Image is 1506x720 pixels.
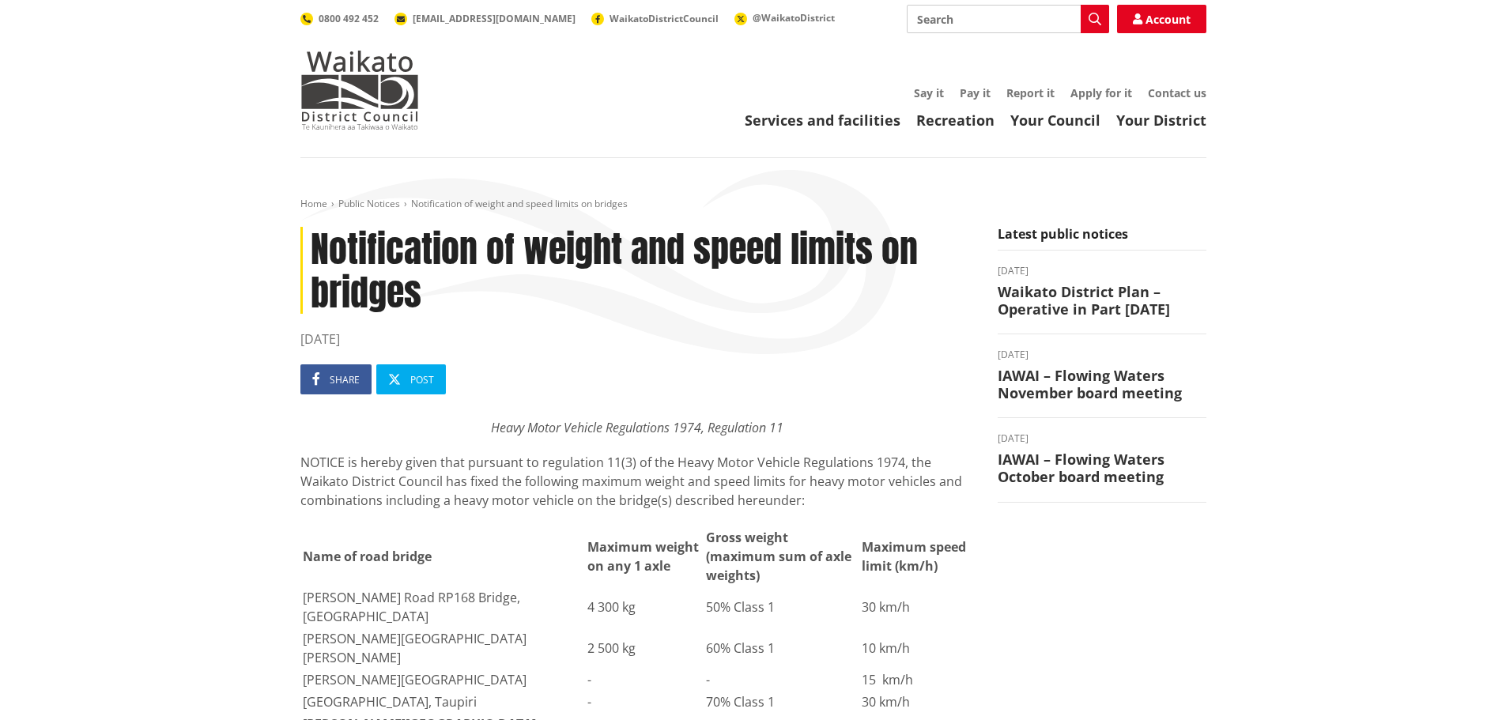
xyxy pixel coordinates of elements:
[302,692,586,712] td: [GEOGRAPHIC_DATA], Taupiri
[734,11,835,25] a: @WaikatoDistrict
[300,198,1206,211] nav: breadcrumb
[376,364,446,394] a: Post
[302,587,586,627] td: [PERSON_NAME] Road RP168 Bridge, [GEOGRAPHIC_DATA]
[300,227,974,314] h1: Notification of weight and speed limits on bridges
[914,85,944,100] a: Say it
[302,669,586,690] td: [PERSON_NAME][GEOGRAPHIC_DATA]
[861,669,972,690] td: 15 km/h
[587,527,704,586] th: Maximum weight on any 1 axle
[587,669,704,690] td: -
[960,85,991,100] a: Pay it
[916,111,995,130] a: Recreation
[907,5,1109,33] input: Search input
[587,692,704,712] td: -
[1070,85,1132,100] a: Apply for it
[1010,111,1100,130] a: Your Council
[587,628,704,668] td: 2 500 kg
[300,51,419,130] img: Waikato District Council - Te Kaunihera aa Takiwaa o Waikato
[745,111,900,130] a: Services and facilities
[998,350,1206,401] a: [DATE] IAWAI – Flowing Waters November board meeting
[300,197,327,210] a: Home
[302,527,586,586] th: Name of road bridge
[300,12,379,25] a: 0800 492 452
[300,453,974,510] p: NOTICE is hereby given that pursuant to regulation 11(3) of the Heavy Motor Vehicle Regulations 1...
[998,266,1206,318] a: [DATE] Waikato District Plan – Operative in Part [DATE]
[1148,85,1206,100] a: Contact us
[998,434,1206,443] time: [DATE]
[705,628,859,668] td: 60% Class 1
[338,197,400,210] a: Public Notices
[300,330,974,349] time: [DATE]
[861,692,972,712] td: 30 km/h
[998,434,1206,485] a: [DATE] IAWAI – Flowing Waters October board meeting
[302,628,586,668] td: [PERSON_NAME][GEOGRAPHIC_DATA][PERSON_NAME]
[705,692,859,712] td: 70% Class 1
[753,11,835,25] span: @WaikatoDistrict
[1006,85,1055,100] a: Report it
[300,364,372,394] a: Share
[411,197,628,210] span: Notification of weight and speed limits on bridges
[705,587,859,627] td: 50% Class 1
[861,587,972,627] td: 30 km/h
[610,12,719,25] span: WaikatoDistrictCouncil
[410,373,434,386] span: Post
[591,12,719,25] a: WaikatoDistrictCouncil
[587,587,704,627] td: 4 300 kg
[998,284,1206,318] h3: Waikato District Plan – Operative in Part [DATE]
[861,628,972,668] td: 10 km/h
[413,12,576,25] span: [EMAIL_ADDRESS][DOMAIN_NAME]
[394,12,576,25] a: [EMAIL_ADDRESS][DOMAIN_NAME]
[998,350,1206,360] time: [DATE]
[319,12,379,25] span: 0800 492 452
[705,527,859,586] th: Gross weight (maximum sum of axle weights)
[1117,5,1206,33] a: Account
[1116,111,1206,130] a: Your District
[491,419,783,436] i: Heavy Motor Vehicle Regulations 1974, Regulation 11
[998,227,1206,251] h5: Latest public notices
[998,266,1206,276] time: [DATE]
[705,669,859,690] td: -
[998,451,1206,485] h3: IAWAI – Flowing Waters October board meeting
[330,373,360,386] span: Share
[998,368,1206,401] h3: IAWAI – Flowing Waters November board meeting
[861,527,972,586] th: Maximum speed limit (km/h)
